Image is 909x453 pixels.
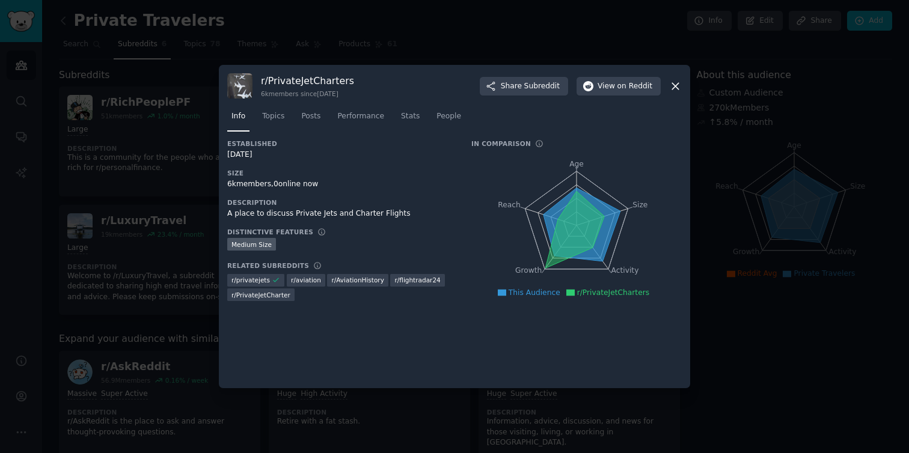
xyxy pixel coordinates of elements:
span: r/ PrivateJetCharter [231,291,290,299]
div: 6k members since [DATE] [261,90,354,98]
a: Stats [397,107,424,132]
h3: Established [227,139,454,148]
a: Info [227,107,249,132]
div: Medium Size [227,238,276,251]
div: A place to discuss Private Jets and Charter Flights [227,208,454,219]
button: Viewon Reddit [577,77,661,96]
tspan: Size [632,201,647,209]
span: View [598,81,652,92]
span: r/ flightradar24 [394,276,440,284]
a: Topics [258,107,289,132]
h3: r/ PrivateJetCharters [261,74,354,87]
tspan: Reach [498,201,521,209]
a: Posts [297,107,325,132]
a: People [432,107,465,132]
span: Info [231,111,245,122]
span: r/PrivateJetCharters [577,288,649,297]
h3: Related Subreddits [227,261,309,270]
a: Performance [333,107,388,132]
span: Topics [262,111,284,122]
span: Share [501,81,560,92]
tspan: Activity [611,267,639,275]
span: Performance [337,111,384,122]
tspan: Growth [515,267,542,275]
span: This Audience [509,288,560,297]
h3: Size [227,169,454,177]
h3: In Comparison [471,139,531,148]
span: r/ AviationHistory [331,276,384,284]
span: on Reddit [617,81,652,92]
div: 6k members, 0 online now [227,179,454,190]
h3: Description [227,198,454,207]
span: Subreddit [524,81,560,92]
h3: Distinctive Features [227,228,313,236]
div: [DATE] [227,150,454,160]
button: ShareSubreddit [480,77,568,96]
span: r/ aviation [291,276,321,284]
span: People [436,111,461,122]
span: Posts [301,111,320,122]
span: r/ privatejets [231,276,270,284]
span: Stats [401,111,420,122]
img: PrivateJetCharters [227,73,252,99]
tspan: Age [569,160,584,168]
